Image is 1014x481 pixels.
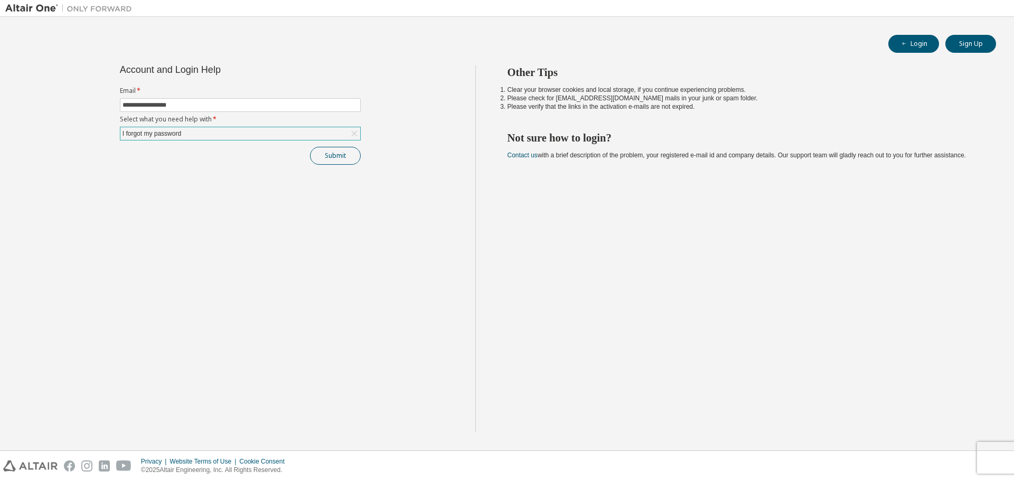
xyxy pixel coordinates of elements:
[64,460,75,471] img: facebook.svg
[945,35,996,53] button: Sign Up
[120,65,313,74] div: Account and Login Help
[239,457,290,466] div: Cookie Consent
[99,460,110,471] img: linkedin.svg
[170,457,239,466] div: Website Terms of Use
[116,460,132,471] img: youtube.svg
[508,94,978,102] li: Please check for [EMAIL_ADDRESS][DOMAIN_NAME] mails in your junk or spam folder.
[508,102,978,111] li: Please verify that the links in the activation e-mails are not expired.
[3,460,58,471] img: altair_logo.svg
[508,131,978,145] h2: Not sure how to login?
[120,127,360,140] div: I forgot my password
[508,65,978,79] h2: Other Tips
[120,87,361,95] label: Email
[81,460,92,471] img: instagram.svg
[141,457,170,466] div: Privacy
[508,152,966,159] span: with a brief description of the problem, your registered e-mail id and company details. Our suppo...
[310,147,361,165] button: Submit
[508,152,538,159] a: Contact us
[120,115,361,124] label: Select what you need help with
[888,35,939,53] button: Login
[121,128,183,139] div: I forgot my password
[5,3,137,14] img: Altair One
[508,86,978,94] li: Clear your browser cookies and local storage, if you continue experiencing problems.
[141,466,291,475] p: © 2025 Altair Engineering, Inc. All Rights Reserved.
